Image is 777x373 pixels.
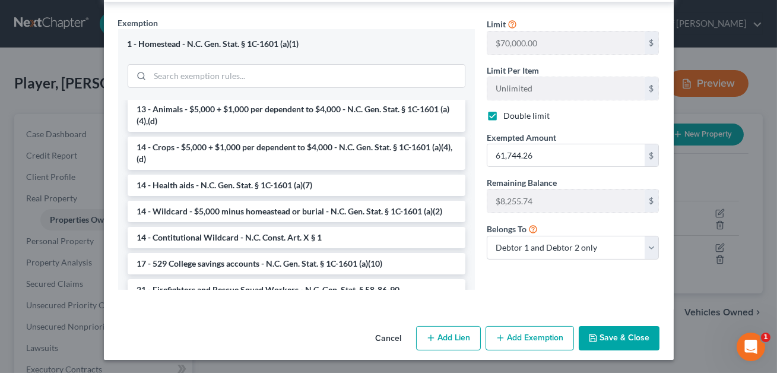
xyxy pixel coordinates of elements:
label: Limit Per Item [487,64,539,77]
li: 14 - Contitutional Wildcard - N.C. Const. Art. X § 1 [128,227,465,248]
div: 1 - Homestead - N.C. Gen. Stat. § 1C-1601 (a)(1) [128,39,465,50]
div: $ [645,31,659,54]
div: $ [645,189,659,212]
button: Add Exemption [486,326,574,351]
li: 21 - Firefighters and Rescue Squad Workers - N.C. Gen. Stat. § 58-86-90 [128,279,465,301]
button: Save & Close [579,326,659,351]
span: Belongs To [487,224,527,234]
input: -- [487,77,645,100]
button: Cancel [366,327,411,351]
li: 14 - Crops - $5,000 + $1,000 per dependent to $4,000 - N.C. Gen. Stat. § 1C-1601 (a)(4),(d) [128,137,465,170]
label: Remaining Balance [487,176,557,189]
li: 17 - 529 College savings accounts - N.C. Gen. Stat. § 1C-1601 (a)(10) [128,253,465,274]
iframe: Intercom live chat [737,333,765,361]
input: -- [487,31,645,54]
label: Double limit [503,110,550,122]
input: Search exemption rules... [150,65,465,87]
div: $ [645,77,659,100]
button: Add Lien [416,326,481,351]
input: -- [487,189,645,212]
span: Limit [487,19,506,29]
div: $ [645,144,659,167]
li: 14 - Health aids - N.C. Gen. Stat. § 1C-1601 (a)(7) [128,175,465,196]
li: 14 - Wildcard - $5,000 minus homeastead or burial - N.C. Gen. Stat. § 1C-1601 (a)(2) [128,201,465,222]
span: 1 [761,333,770,342]
span: Exemption [118,18,158,28]
input: 0.00 [487,144,645,167]
span: Exempted Amount [487,132,556,143]
li: 13 - Animals - $5,000 + $1,000 per dependent to $4,000 - N.C. Gen. Stat. § 1C-1601 (a)(4),(d) [128,99,465,132]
